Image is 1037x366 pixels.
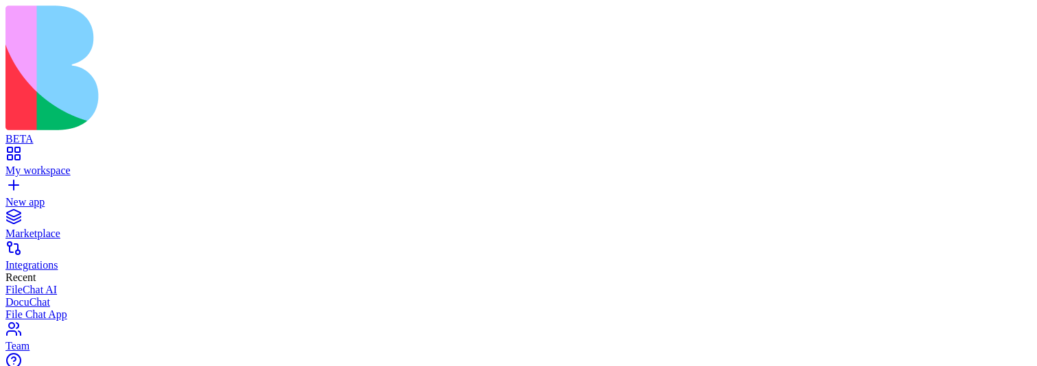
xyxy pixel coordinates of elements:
[5,164,1032,177] div: My workspace
[5,215,1032,240] a: Marketplace
[5,184,1032,208] a: New app
[5,152,1032,177] a: My workspace
[5,196,1032,208] div: New app
[5,121,1032,145] a: BETA
[5,5,557,130] img: logo
[5,247,1032,271] a: Integrations
[5,259,1032,271] div: Integrations
[5,284,1032,296] a: FileChat AI
[5,328,1032,352] a: Team
[5,228,1032,240] div: Marketplace
[5,133,1032,145] div: BETA
[5,271,36,283] span: Recent
[5,296,1032,308] a: DocuChat
[5,308,1032,321] a: File Chat App
[5,340,1032,352] div: Team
